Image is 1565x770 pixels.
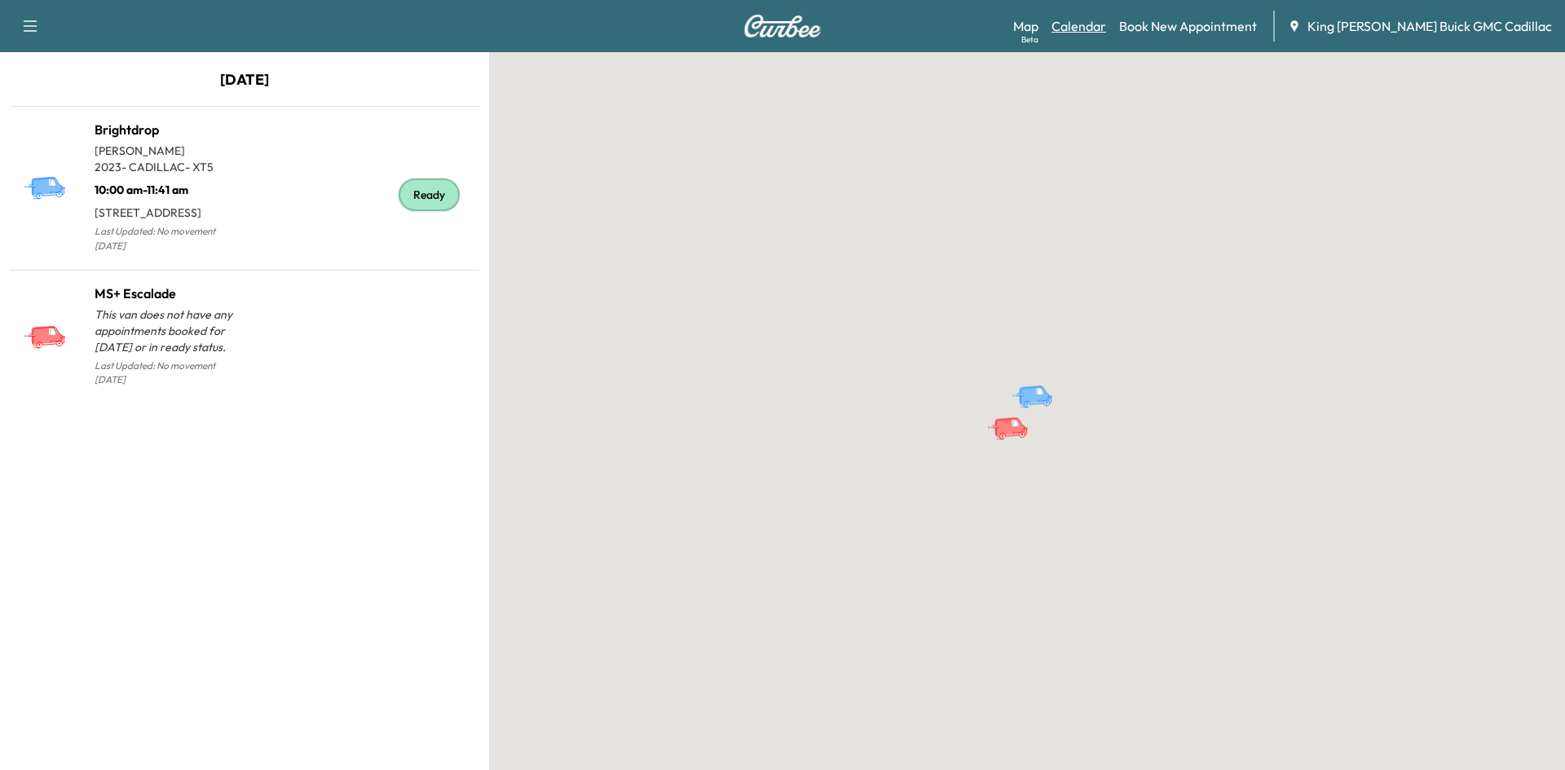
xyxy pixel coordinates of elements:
p: 10:00 am - 11:41 am [95,175,245,198]
p: This van does not have any appointments booked for [DATE] or in ready status. [95,306,245,355]
p: 2023 - CADILLAC - XT5 [95,159,245,175]
p: [PERSON_NAME] [95,143,245,159]
h1: MS+ Escalade [95,284,245,303]
div: Ready [399,178,460,211]
p: Last Updated: No movement [DATE] [95,355,245,391]
img: Curbee Logo [743,15,822,37]
a: Calendar [1051,16,1106,36]
gmp-advanced-marker: MS+ Escalade [986,399,1043,428]
p: Last Updated: No movement [DATE] [95,221,245,257]
div: Beta [1021,33,1038,46]
p: [STREET_ADDRESS] [95,198,245,221]
a: Book New Appointment [1119,16,1257,36]
h1: Brightdrop [95,120,245,139]
a: MapBeta [1013,16,1038,36]
gmp-advanced-marker: Brightdrop [1011,367,1068,396]
span: King [PERSON_NAME] Buick GMC Cadillac [1307,16,1552,36]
